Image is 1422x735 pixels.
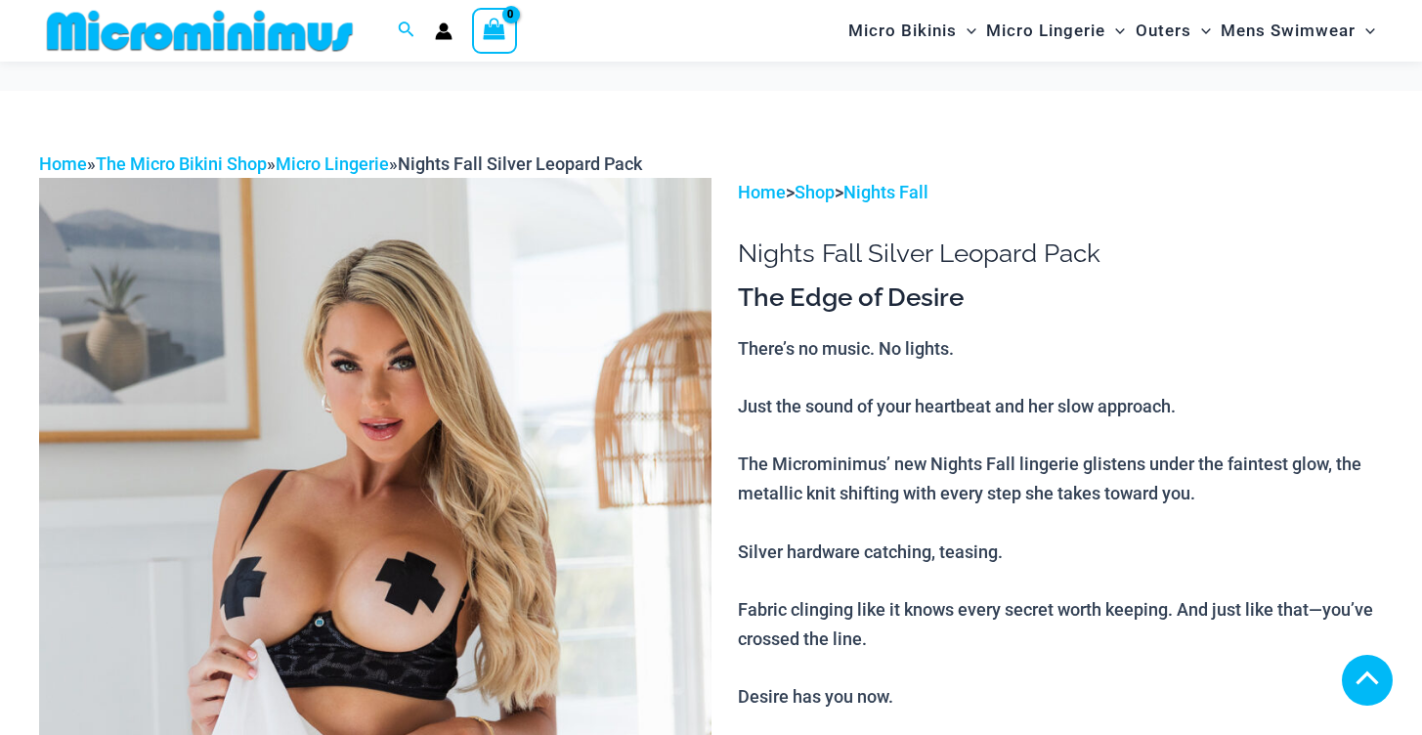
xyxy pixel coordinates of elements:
[843,182,928,202] a: Nights Fall
[848,6,957,56] span: Micro Bikinis
[738,178,1383,207] p: > >
[398,19,415,43] a: Search icon link
[435,22,452,40] a: Account icon link
[840,3,1383,59] nav: Site Navigation
[96,153,267,174] a: The Micro Bikini Shop
[276,153,389,174] a: Micro Lingerie
[39,9,361,53] img: MM SHOP LOGO FLAT
[957,6,976,56] span: Menu Toggle
[795,182,835,202] a: Shop
[738,281,1383,315] h3: The Edge of Desire
[1191,6,1211,56] span: Menu Toggle
[398,153,642,174] span: Nights Fall Silver Leopard Pack
[986,6,1105,56] span: Micro Lingerie
[738,238,1383,269] h1: Nights Fall Silver Leopard Pack
[1136,6,1191,56] span: Outers
[981,6,1130,56] a: Micro LingerieMenu ToggleMenu Toggle
[472,8,517,53] a: View Shopping Cart, empty
[843,6,981,56] a: Micro BikinisMenu ToggleMenu Toggle
[1105,6,1125,56] span: Menu Toggle
[39,153,87,174] a: Home
[1131,6,1216,56] a: OutersMenu ToggleMenu Toggle
[738,182,786,202] a: Home
[1356,6,1375,56] span: Menu Toggle
[39,153,642,174] span: » » »
[1221,6,1356,56] span: Mens Swimwear
[1216,6,1380,56] a: Mens SwimwearMenu ToggleMenu Toggle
